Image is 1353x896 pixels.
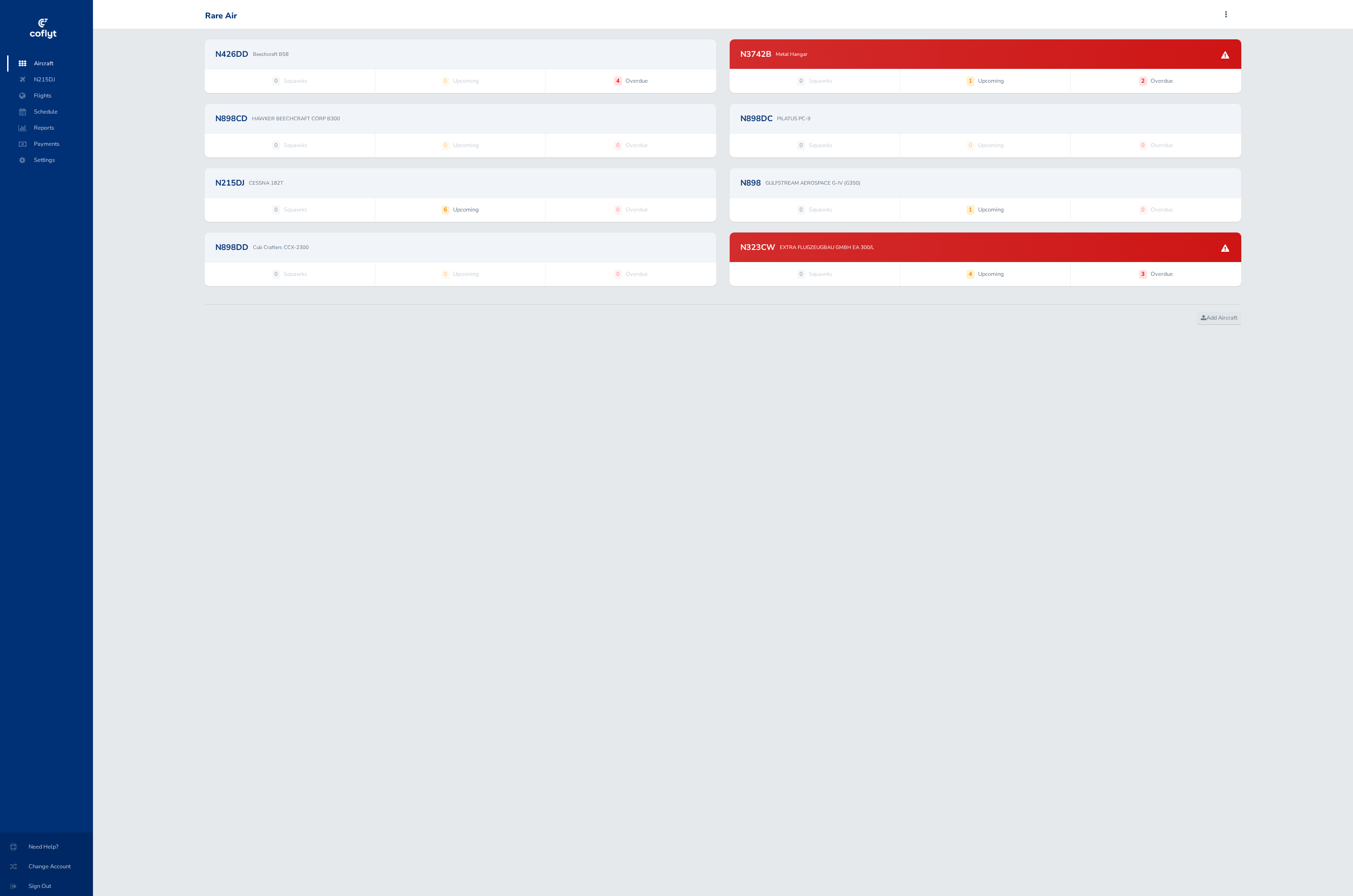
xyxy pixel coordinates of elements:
[441,76,450,85] strong: 0
[284,270,307,279] span: Squawks
[453,141,479,150] span: Upcoming
[453,205,479,214] span: Upcoming
[740,114,773,123] h2: N898DC
[1151,270,1173,279] span: Overdue
[1197,312,1241,325] a: Add Aircraft
[205,39,716,93] a: N426DD Beechcraft B58 0 Squawks 0 Upcoming 4 Overdue
[966,141,975,150] strong: 0
[626,205,648,214] span: Overdue
[978,76,1004,85] span: Upcoming
[765,179,861,187] p: GULFSTREAM AEROSPACE G-IV (G350)
[978,205,1004,214] span: Upcoming
[16,104,84,120] span: Schedule
[28,16,58,42] img: coflyt logo
[614,270,622,279] strong: 0
[441,141,450,150] strong: 0
[740,243,775,251] h2: N323CW
[614,76,622,85] strong: 4
[205,232,716,286] a: N898DD Cub Crafters CCX-2300 0 Squawks 0 Upcoming 0 Overdue
[776,50,807,58] p: Metal Hangar
[797,141,805,150] strong: 0
[777,114,811,123] p: PILATUS PC-9
[205,104,716,157] a: N898CD HAWKER BEECHCRAFT CORP B300 0 Squawks 0 Upcoming 0 Overdue
[441,270,450,279] strong: 0
[16,136,84,152] span: Payments
[809,270,832,279] span: Squawks
[215,243,248,251] h2: N898DD
[978,141,1004,150] span: Upcoming
[16,72,84,88] span: N215DJ
[205,11,237,21] div: Rare Air
[11,878,82,894] span: Sign Out
[272,205,280,214] strong: 0
[966,270,975,279] strong: 4
[253,50,289,58] p: Beechcraft B58
[284,76,307,85] span: Squawks
[780,243,874,251] p: EXTRA FLUGZEUGBAU GMBH EA 300/L
[249,179,283,187] p: CESSNA 182T
[797,205,805,214] strong: 0
[253,243,309,251] p: Cub Crafters CCX-2300
[215,114,248,123] h2: N898CD
[966,205,975,214] strong: 1
[252,114,340,123] p: HAWKER BEECHCRAFT CORP B300
[284,205,307,214] span: Squawks
[205,168,716,222] a: N215DJ CESSNA 182T 0 Squawks 6 Upcoming 0 Overdue
[730,39,1241,93] a: N3742B Metal Hangar 0 Squawks 1 Upcoming 2 Overdue
[966,76,975,85] strong: 1
[730,232,1241,286] a: N323CW EXTRA FLUGZEUGBAU GMBH EA 300/L 0 Squawks 4 Upcoming 3 Overdue
[1139,270,1147,279] strong: 3
[740,179,761,187] h2: N898
[809,205,832,214] span: Squawks
[11,839,82,855] span: Need Help?
[284,141,307,150] span: Squawks
[797,270,805,279] strong: 0
[730,104,1241,157] a: N898DC PILATUS PC-9 0 Squawks 0 Upcoming 0 Overdue
[16,55,84,72] span: Aircraft
[215,179,244,187] h2: N215DJ
[11,858,82,875] span: Change Account
[1151,205,1173,214] span: Overdue
[797,76,805,85] strong: 0
[215,50,248,58] h2: N426DD
[16,88,84,104] span: Flights
[614,141,622,150] strong: 0
[1139,141,1147,150] strong: 0
[272,141,280,150] strong: 0
[730,168,1241,222] a: N898 GULFSTREAM AEROSPACE G-IV (G350) 0 Squawks 1 Upcoming 0 Overdue
[978,270,1004,279] span: Upcoming
[272,270,280,279] strong: 0
[809,76,832,85] span: Squawks
[1139,76,1147,85] strong: 2
[16,120,84,136] span: Reports
[16,152,84,168] span: Settings
[809,141,832,150] span: Squawks
[1201,314,1237,322] span: Add Aircraft
[1151,76,1173,85] span: Overdue
[272,76,280,85] strong: 0
[614,205,622,214] strong: 0
[626,76,648,85] span: Overdue
[1139,205,1147,214] strong: 0
[626,270,648,279] span: Overdue
[626,141,648,150] span: Overdue
[453,270,479,279] span: Upcoming
[441,205,450,214] strong: 6
[1151,141,1173,150] span: Overdue
[740,50,771,58] h2: N3742B
[453,76,479,85] span: Upcoming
